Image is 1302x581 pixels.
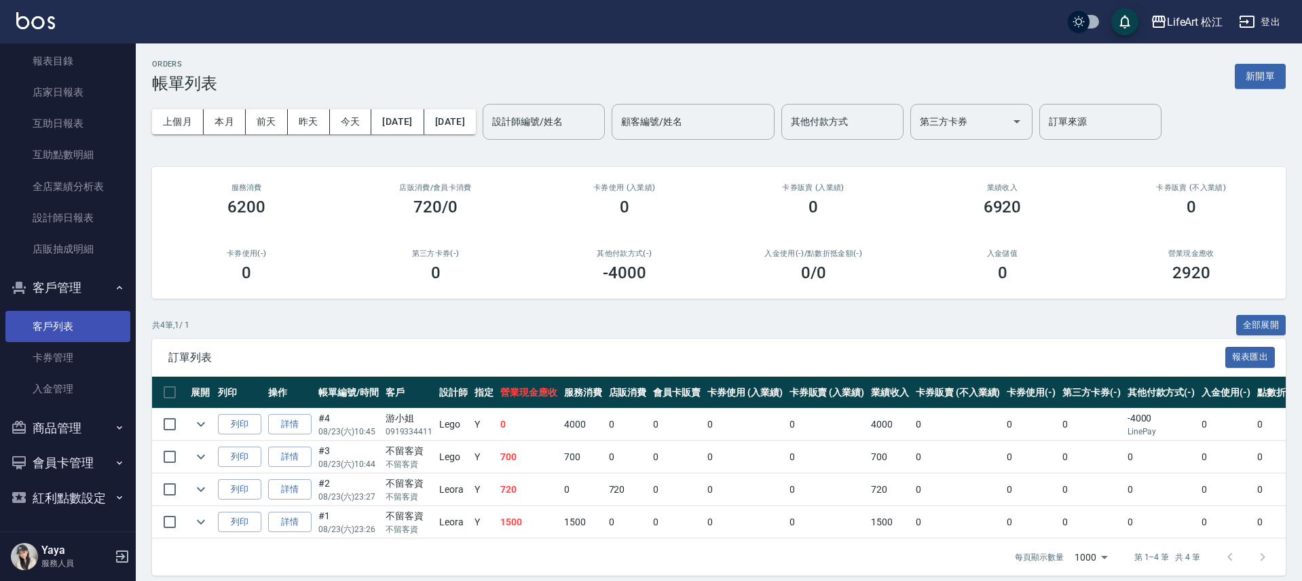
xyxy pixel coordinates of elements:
img: Logo [16,12,55,29]
td: 1500 [868,506,912,538]
h3: 0 [998,263,1007,282]
button: LifeArt 松江 [1145,8,1229,36]
img: Person [11,543,38,570]
button: 前天 [246,109,288,134]
td: 0 [650,441,704,473]
td: Y [471,474,497,506]
button: expand row [191,512,211,532]
td: 0 [1198,506,1254,538]
a: 客戶列表 [5,311,130,342]
p: 0919334411 [386,426,433,438]
button: 紅利點數設定 [5,481,130,516]
td: 1500 [561,506,606,538]
td: 0 [606,409,650,441]
h3: 6200 [227,198,265,217]
td: 0 [786,409,868,441]
th: 其他付款方式(-) [1124,377,1199,409]
a: 卡券管理 [5,342,130,373]
th: 客戶 [382,377,436,409]
button: 上個月 [152,109,204,134]
a: 報表目錄 [5,45,130,77]
button: 會員卡管理 [5,445,130,481]
td: 0 [1124,506,1199,538]
div: LifeArt 松江 [1167,14,1223,31]
span: 訂單列表 [168,351,1225,364]
a: 詳情 [268,512,312,533]
a: 店家日報表 [5,77,130,108]
td: 0 [606,441,650,473]
h2: ORDERS [152,60,217,69]
td: 720 [497,474,561,506]
a: 店販抽成明細 [5,233,130,265]
td: Lego [436,409,471,441]
th: 卡券販賣 (不入業績) [912,377,1003,409]
td: 0 [912,409,1003,441]
a: 詳情 [268,414,312,435]
td: 0 [561,474,606,506]
td: 0 [650,506,704,538]
div: 游小姐 [386,411,433,426]
h2: 營業現金應收 [1113,249,1269,258]
h2: 卡券販賣 (不入業績) [1113,183,1269,192]
td: Y [471,506,497,538]
td: Y [471,441,497,473]
button: expand row [191,447,211,467]
th: 卡券販賣 (入業績) [786,377,868,409]
td: 0 [704,506,786,538]
td: 0 [497,409,561,441]
p: 不留客資 [386,491,433,503]
a: 入金管理 [5,373,130,405]
th: 業績收入 [868,377,912,409]
button: 今天 [330,109,372,134]
p: LinePay [1128,426,1195,438]
td: 700 [497,441,561,473]
h2: 第三方卡券(-) [357,249,513,258]
button: 全部展開 [1236,315,1286,336]
td: 4000 [868,409,912,441]
th: 展開 [187,377,215,409]
button: expand row [191,414,211,434]
button: 登出 [1233,10,1286,35]
p: 每頁顯示數量 [1015,551,1064,563]
p: 不留客資 [386,458,433,470]
td: 0 [1059,441,1124,473]
h2: 業績收入 [924,183,1080,192]
p: 08/23 (六) 10:45 [318,426,379,438]
td: 0 [912,474,1003,506]
a: 全店業績分析表 [5,171,130,202]
td: 0 [1003,441,1059,473]
td: 0 [1003,474,1059,506]
button: save [1111,8,1138,35]
button: Open [1006,111,1028,132]
td: #2 [315,474,382,506]
button: 列印 [218,447,261,468]
td: 720 [606,474,650,506]
td: Y [471,409,497,441]
div: 不留客資 [386,509,433,523]
td: #3 [315,441,382,473]
h3: 0 [1187,198,1196,217]
h3: 6920 [984,198,1022,217]
td: Leora [436,506,471,538]
td: -4000 [1124,409,1199,441]
a: 詳情 [268,447,312,468]
td: 0 [1198,474,1254,506]
h3: -4000 [603,263,646,282]
td: 0 [1198,441,1254,473]
td: 0 [1059,409,1124,441]
th: 店販消費 [606,377,650,409]
th: 帳單編號/時間 [315,377,382,409]
th: 列印 [215,377,265,409]
h2: 卡券使用(-) [168,249,324,258]
td: Lego [436,441,471,473]
h2: 卡券販賣 (入業績) [735,183,891,192]
p: 共 4 筆, 1 / 1 [152,319,189,331]
th: 營業現金應收 [497,377,561,409]
button: 列印 [218,512,261,533]
h3: 0 [431,263,441,282]
h3: 帳單列表 [152,74,217,93]
td: 0 [786,506,868,538]
td: 0 [912,506,1003,538]
button: 昨天 [288,109,330,134]
h2: 入金儲值 [924,249,1080,258]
